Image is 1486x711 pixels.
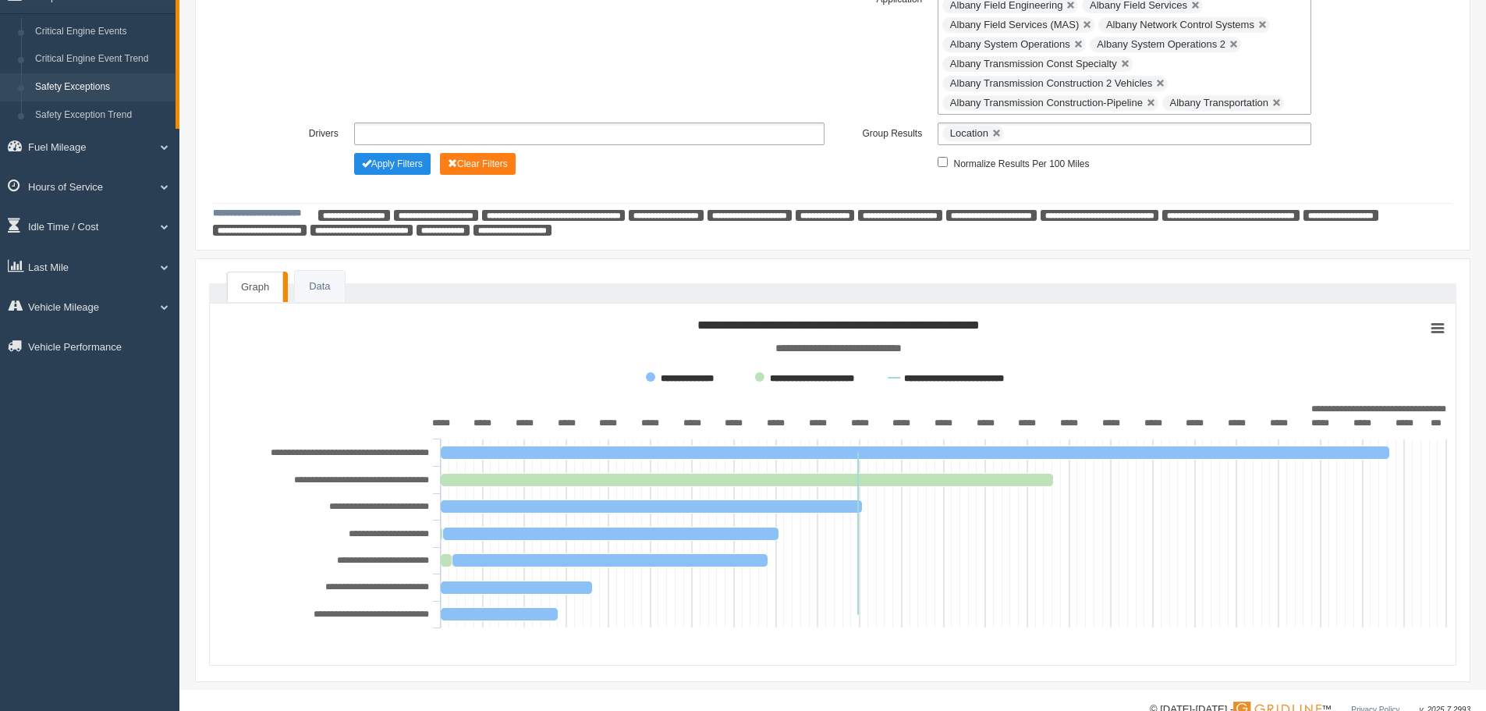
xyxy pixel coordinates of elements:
a: Critical Engine Event Trend [28,45,176,73]
a: Safety Exceptions [28,73,176,101]
span: Albany System Operations 2 [1097,38,1225,50]
span: Albany System Operations [950,38,1070,50]
button: Change Filter Options [440,153,516,175]
span: Albany Transportation [1170,97,1268,108]
label: Drivers [249,123,346,141]
label: Group Results [832,123,930,141]
label: Normalize Results Per 100 Miles [953,153,1089,172]
a: Safety Exception Trend [28,101,176,130]
span: Albany Transmission Construction 2 Vehicles [950,77,1152,89]
a: Critical Engine Events [28,18,176,46]
button: Change Filter Options [354,153,431,175]
span: Albany Field Services (MAS) [950,19,1079,30]
span: Albany Transmission Const Specialty [950,58,1117,69]
span: Albany Transmission Construction-Pipeline [950,97,1143,108]
span: Albany Network Control Systems [1106,19,1254,30]
a: Graph [227,272,283,303]
a: Data [295,271,344,303]
span: Location [950,127,988,139]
